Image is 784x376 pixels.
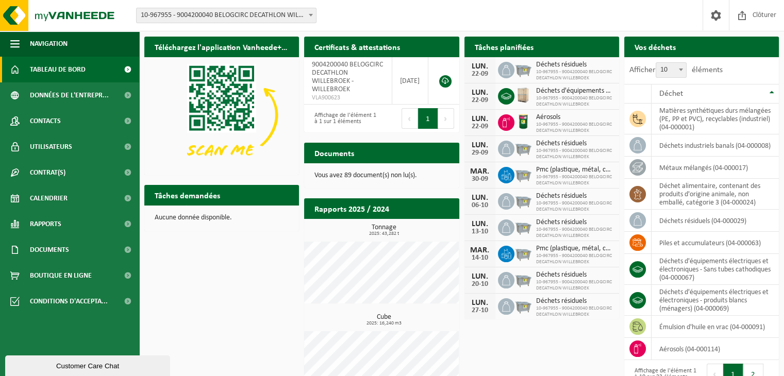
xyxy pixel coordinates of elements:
[30,288,108,314] span: Conditions d'accepta...
[470,220,490,228] div: LUN.
[470,299,490,307] div: LUN.
[470,62,490,71] div: LUN.
[514,165,532,183] img: WB-2500-GAL-GY-01
[314,172,448,179] p: Vous avez 89 document(s) non lu(s).
[536,192,614,200] span: Déchets résiduels
[309,107,376,130] div: Affichage de l'élément 1 à 1 sur 1 éléments
[309,314,459,326] h3: Cube
[652,232,779,254] td: Piles et accumulateurs (04-000063)
[514,297,532,314] img: WB-2500-GAL-GY-01
[514,244,532,262] img: WB-2500-GAL-GY-01
[536,87,614,95] span: Déchets d'équipements électriques et électroniques - sans tubes cathodiques
[402,108,418,129] button: Previous
[470,176,490,183] div: 30-09
[30,263,92,288] span: Boutique en ligne
[144,185,230,205] h2: Tâches demandées
[470,141,490,149] div: LUN.
[30,82,109,108] span: Données de l'entrepr...
[536,166,614,174] span: Pmc (plastique, métal, carton boisson) (industriel)
[470,89,490,97] div: LUN.
[536,253,614,265] span: 10-967955 - 9004200040 BELOGCIRC DECATHLON WILLEBROEK
[656,63,686,77] span: 10
[514,192,532,209] img: WB-2500-GAL-GY-01
[144,57,299,173] img: Download de VHEPlus App
[652,210,779,232] td: déchets résiduels (04-000029)
[304,37,410,57] h2: Certificats & attestations
[464,37,544,57] h2: Tâches planifiées
[536,122,614,134] span: 10-967955 - 9004200040 BELOGCIRC DECATHLON WILLEBROEK
[312,94,383,102] span: VLA900623
[304,143,364,163] h2: Documents
[309,321,459,326] span: 2025: 16,240 m3
[536,69,614,81] span: 10-967955 - 9004200040 BELOGCIRC DECATHLON WILLEBROEK
[470,281,490,288] div: 20-10
[536,148,614,160] span: 10-967955 - 9004200040 BELOGCIRC DECATHLON WILLEBROEK
[30,108,61,134] span: Contacts
[470,123,490,130] div: 22-09
[536,218,614,227] span: Déchets résiduels
[470,194,490,202] div: LUN.
[30,185,68,211] span: Calendrier
[470,254,490,262] div: 14-10
[470,228,490,235] div: 13-10
[470,272,490,281] div: LUN.
[656,62,687,78] span: 10
[5,353,172,376] iframe: chat widget
[470,307,490,314] div: 27-10
[309,224,459,236] h3: Tonnage
[536,227,614,239] span: 10-967955 - 9004200040 BELOGCIRC DECATHLON WILLEBROEK
[137,8,316,23] span: 10-967955 - 9004200040 BELOGCIRC DECATHLON WILLEBROEK - WILLEBROEK
[144,37,299,57] h2: Téléchargez l'application Vanheede+ maintenant!
[30,134,72,160] span: Utilisateurs
[514,60,532,78] img: WB-2500-GAL-GY-01
[514,218,532,235] img: WB-2500-GAL-GY-01
[470,97,490,104] div: 22-09
[652,254,779,285] td: déchets d'équipements électriques et électroniques - Sans tubes cathodiques (04-000067)
[652,134,779,157] td: déchets industriels banals (04-000008)
[536,174,614,186] span: 10-967955 - 9004200040 BELOGCIRC DECATHLON WILLEBROEK
[470,115,490,123] div: LUN.
[536,305,614,318] span: 10-967955 - 9004200040 BELOGCIRC DECATHLON WILLEBROEK
[370,218,458,239] a: Consulter les rapports
[514,113,532,130] img: PB-OT-0200-MET-00-03
[312,61,383,93] span: 9004200040 BELOGCIRC DECATHLON WILLEBROEK - WILLEBROEK
[629,66,723,74] label: Afficher éléments
[536,245,614,253] span: Pmc (plastique, métal, carton boisson) (industriel)
[514,87,532,104] img: PB-WB-1440-WDN-00-00
[470,149,490,157] div: 29-09
[30,31,68,57] span: Navigation
[652,104,779,134] td: matières synthétiques durs mélangées (PE, PP et PVC), recyclables (industriel) (04-000001)
[30,57,86,82] span: Tableau de bord
[470,167,490,176] div: MAR.
[514,270,532,288] img: WB-2500-GAL-GY-01
[438,108,454,129] button: Next
[652,285,779,316] td: déchets d'équipements électriques et électroniques - produits blancs (ménagers) (04-000069)
[155,214,289,221] p: Aucune donnée disponible.
[30,237,69,263] span: Documents
[659,90,683,98] span: Déchet
[304,198,399,218] h2: Rapports 2025 / 2024
[418,108,438,129] button: 1
[536,140,614,148] span: Déchets résiduels
[536,271,614,279] span: Déchets résiduels
[652,316,779,338] td: émulsion d'huile en vrac (04-000091)
[136,8,316,23] span: 10-967955 - 9004200040 BELOGCIRC DECATHLON WILLEBROEK - WILLEBROEK
[536,61,614,69] span: Déchets résiduels
[470,71,490,78] div: 22-09
[30,211,61,237] span: Rapports
[30,160,65,185] span: Contrat(s)
[392,57,429,105] td: [DATE]
[536,200,614,213] span: 10-967955 - 9004200040 BELOGCIRC DECATHLON WILLEBROEK
[652,179,779,210] td: déchet alimentaire, contenant des produits d'origine animale, non emballé, catégorie 3 (04-000024)
[652,157,779,179] td: métaux mélangés (04-000017)
[309,231,459,236] span: 2025: 43,282 t
[536,279,614,292] span: 10-967955 - 9004200040 BELOGCIRC DECATHLON WILLEBROEK
[536,95,614,108] span: 10-967955 - 9004200040 BELOGCIRC DECATHLON WILLEBROEK
[470,202,490,209] div: 06-10
[624,37,686,57] h2: Vos déchets
[514,139,532,157] img: WB-2500-GAL-GY-01
[536,113,614,122] span: Aérosols
[652,338,779,360] td: aérosols (04-000114)
[536,297,614,305] span: Déchets résiduels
